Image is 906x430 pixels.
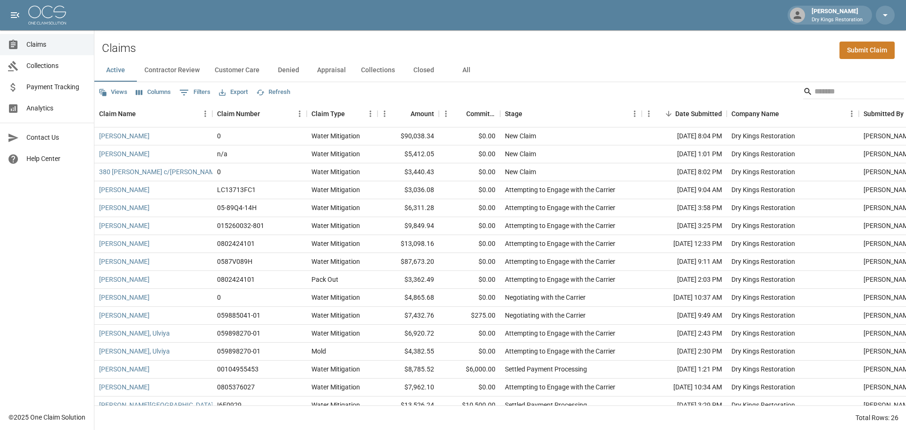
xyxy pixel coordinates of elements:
button: Menu [628,107,642,121]
span: Help Center [26,154,86,164]
button: Menu [642,107,656,121]
button: Appraisal [310,59,353,82]
div: $7,432.76 [377,307,439,325]
div: Company Name [731,101,779,127]
div: Water Mitigation [311,400,360,410]
img: ocs-logo-white-transparent.png [28,6,66,25]
div: n/a [217,149,227,159]
div: [DATE] 12:33 PM [642,235,727,253]
div: $3,036.08 [377,181,439,199]
a: [PERSON_NAME] [99,239,150,248]
button: Views [96,85,130,100]
div: Claim Type [311,101,345,127]
div: Water Mitigation [311,149,360,159]
div: Water Mitigation [311,382,360,392]
button: Export [217,85,250,100]
button: Sort [345,107,358,120]
div: $0.00 [439,145,500,163]
a: [PERSON_NAME] [99,221,150,230]
div: Amount [411,101,434,127]
span: Analytics [26,103,86,113]
div: Dry Kings Restoration [731,311,795,320]
div: $0.00 [439,271,500,289]
div: $9,849.94 [377,217,439,235]
div: Claim Name [99,101,136,127]
div: $0.00 [439,289,500,307]
span: Claims [26,40,86,50]
div: 0 [217,167,221,177]
div: 0587V089H [217,257,252,266]
div: Company Name [727,101,859,127]
div: Attempting to Engage with the Carrier [505,239,615,248]
div: $0.00 [439,235,500,253]
div: 00104955453 [217,364,259,374]
div: [DATE] 3:58 PM [642,199,727,217]
div: Dry Kings Restoration [731,364,795,374]
button: Menu [377,107,392,121]
div: 05-89Q4-14H [217,203,257,212]
a: [PERSON_NAME] [99,131,150,141]
button: Denied [267,59,310,82]
button: Sort [397,107,411,120]
div: Stage [505,101,522,127]
div: Mold [311,346,326,356]
div: Attempting to Engage with the Carrier [505,275,615,284]
div: $8,785.52 [377,361,439,379]
button: Select columns [134,85,173,100]
div: Dry Kings Restoration [731,239,795,248]
div: Water Mitigation [311,257,360,266]
div: Dry Kings Restoration [731,221,795,230]
div: [DATE] 3:25 PM [642,217,727,235]
div: 059885041-01 [217,311,260,320]
div: Stage [500,101,642,127]
a: [PERSON_NAME], Ulviya [99,346,170,356]
div: $4,865.68 [377,289,439,307]
div: Dry Kings Restoration [731,131,795,141]
div: $0.00 [439,379,500,396]
div: [PERSON_NAME] [808,7,866,24]
div: [DATE] 2:30 PM [642,343,727,361]
div: $0.00 [439,217,500,235]
div: [DATE] 1:01 PM [642,145,727,163]
button: Sort [779,107,792,120]
div: Water Mitigation [311,185,360,194]
div: Claim Number [217,101,260,127]
div: Attempting to Engage with the Carrier [505,382,615,392]
div: Water Mitigation [311,329,360,338]
div: Dry Kings Restoration [731,257,795,266]
a: [PERSON_NAME] [99,185,150,194]
button: Sort [453,107,466,120]
div: Pack Out [311,275,338,284]
div: Water Mitigation [311,293,360,302]
div: Dry Kings Restoration [731,346,795,356]
div: LC13713FC1 [217,185,256,194]
div: I6E0929 [217,400,242,410]
div: Water Mitigation [311,131,360,141]
div: Attempting to Engage with the Carrier [505,221,615,230]
div: Committed Amount [466,101,495,127]
div: $0.00 [439,127,500,145]
button: open drawer [6,6,25,25]
div: © 2025 One Claim Solution [8,413,85,422]
p: Dry Kings Restoration [812,16,863,24]
div: $0.00 [439,253,500,271]
div: [DATE] 8:04 PM [642,127,727,145]
a: [PERSON_NAME] [99,364,150,374]
button: Menu [293,107,307,121]
a: [PERSON_NAME] [99,275,150,284]
div: $3,362.49 [377,271,439,289]
button: Sort [260,107,273,120]
div: $275.00 [439,307,500,325]
div: Claim Type [307,101,377,127]
div: Dry Kings Restoration [731,382,795,392]
div: $0.00 [439,181,500,199]
a: [PERSON_NAME] [99,257,150,266]
div: [DATE] 3:29 PM [642,396,727,414]
div: Submitted By [864,101,904,127]
div: Dry Kings Restoration [731,203,795,212]
div: $5,412.05 [377,145,439,163]
div: $6,311.28 [377,199,439,217]
a: [PERSON_NAME] [99,382,150,392]
div: New Claim [505,131,536,141]
a: [PERSON_NAME], Ulviya [99,329,170,338]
